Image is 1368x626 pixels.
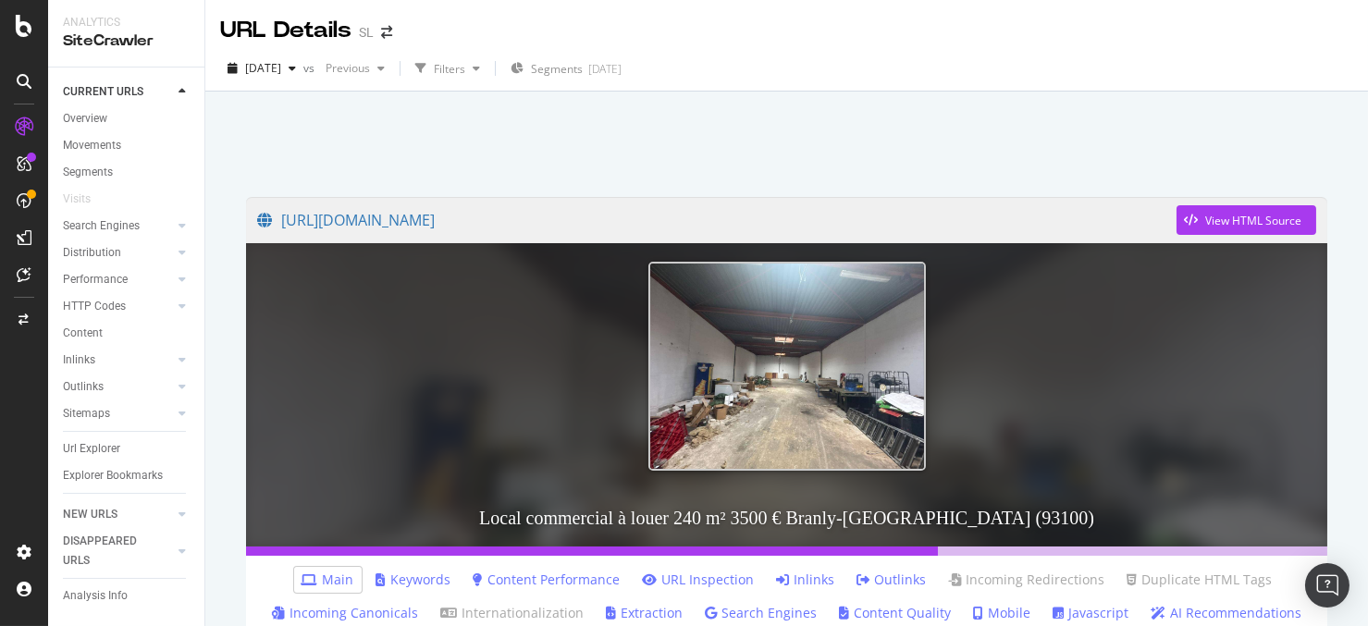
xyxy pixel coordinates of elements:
div: Movements [63,136,121,155]
div: Outlinks [63,377,104,397]
a: URL Inspection [643,571,755,589]
h3: Local commercial à louer 240 m² 3500 € Branly-[GEOGRAPHIC_DATA] (93100) [246,489,1327,546]
a: HTTP Codes [63,297,173,316]
div: NEW URLS [63,505,117,524]
button: Segments[DATE] [503,54,629,83]
a: DISAPPEARED URLS [63,532,173,571]
div: Analysis Info [63,586,128,606]
div: [DATE] [588,61,622,77]
a: Analysis Info [63,586,191,606]
a: Segments [63,163,191,182]
div: Analytics [63,15,190,31]
a: [URL][DOMAIN_NAME] [257,197,1177,243]
span: vs [303,60,318,76]
a: Sitemaps [63,404,173,423]
a: NEW URLS [63,505,173,524]
a: Duplicate HTML Tags [1128,571,1273,589]
a: Inlinks [777,571,835,589]
span: Previous [318,60,370,76]
a: AI Recommendations [1151,604,1301,622]
div: Filters [434,61,465,77]
a: Explorer Bookmarks [63,466,191,485]
div: Segments [63,163,113,182]
div: SiteCrawler [63,31,190,52]
div: Content [63,324,103,343]
a: Visits [63,190,109,209]
a: Inlinks [63,350,173,370]
div: HTTP Codes [63,297,126,316]
div: Search Engines [63,216,140,236]
button: View HTML Source [1177,205,1316,235]
div: Inlinks [63,350,95,370]
a: Content [63,324,191,343]
div: Distribution [63,243,121,263]
a: Keywords [376,571,451,589]
div: DISAPPEARED URLS [63,532,156,571]
a: Content Performance [474,571,621,589]
div: View HTML Source [1205,213,1301,228]
a: Movements [63,136,191,155]
span: 2025 Aug. 8th [245,60,281,76]
div: CURRENT URLS [63,82,143,102]
a: Overview [63,109,191,129]
button: [DATE] [220,54,303,83]
a: Extraction [606,604,683,622]
div: Url Explorer [63,439,120,459]
div: SL [359,23,374,42]
div: arrow-right-arrow-left [381,26,392,39]
a: Search Engines [63,216,173,236]
a: Main [302,571,354,589]
div: Sitemaps [63,404,110,423]
a: Search Engines [705,604,817,622]
a: CURRENT URLS [63,82,173,102]
div: Performance [63,270,128,289]
a: Performance [63,270,173,289]
a: Incoming Redirections [949,571,1105,589]
a: Javascript [1053,604,1128,622]
a: Url Explorer [63,439,191,459]
a: Internationalization [440,604,584,622]
div: Explorer Bookmarks [63,466,163,485]
a: Content Quality [839,604,951,622]
a: Outlinks [63,377,173,397]
div: URL Details [220,15,351,46]
a: Distribution [63,243,173,263]
img: Local commercial à louer 240 m² 3500 € Branly-Boissière Montreuil (93100) [648,262,926,471]
div: Overview [63,109,107,129]
a: Outlinks [857,571,927,589]
div: Visits [63,190,91,209]
button: Previous [318,54,392,83]
a: Mobile [973,604,1030,622]
span: Segments [531,61,583,77]
a: Incoming Canonicals [272,604,418,622]
button: Filters [408,54,487,83]
div: Open Intercom Messenger [1305,563,1350,608]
